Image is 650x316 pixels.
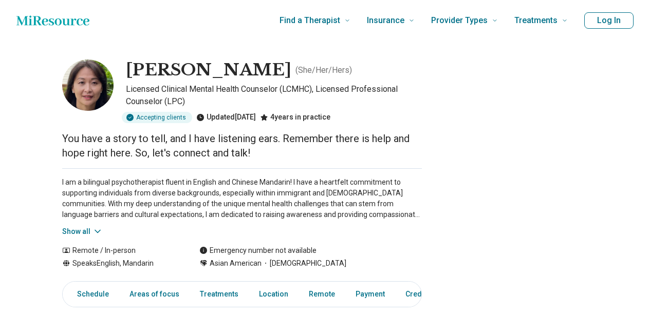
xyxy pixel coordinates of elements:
[196,112,256,123] div: Updated [DATE]
[514,13,558,28] span: Treatments
[253,284,294,305] a: Location
[62,245,179,256] div: Remote / In-person
[126,83,422,108] p: Licensed Clinical Mental Health Counselor (LCMHC), Licensed Professional Counselor (LPC)
[16,10,89,31] a: Home page
[199,245,317,256] div: Emergency number not available
[62,177,422,220] p: I am a bilingual psychotherapist fluent in English and Chinese Mandarin! I have a heartfelt commi...
[262,258,346,269] span: [DEMOGRAPHIC_DATA]
[62,131,422,160] p: You have a story to tell, and I have listening ears. Remember there is help and hope right here. ...
[295,64,352,76] p: ( She/Her/Hers )
[399,284,451,305] a: Credentials
[122,112,192,123] div: Accepting clients
[431,13,488,28] span: Provider Types
[210,258,262,269] span: Asian American
[123,284,185,305] a: Areas of focus
[65,284,115,305] a: Schedule
[62,60,114,111] img: Cindy Huang, Licensed Clinical Mental Health Counselor (LCMHC)
[194,284,245,305] a: Treatments
[367,13,404,28] span: Insurance
[584,12,634,29] button: Log In
[303,284,341,305] a: Remote
[62,226,103,237] button: Show all
[349,284,391,305] a: Payment
[260,112,330,123] div: 4 years in practice
[126,60,291,81] h1: [PERSON_NAME]
[62,258,179,269] div: Speaks English, Mandarin
[280,13,340,28] span: Find a Therapist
